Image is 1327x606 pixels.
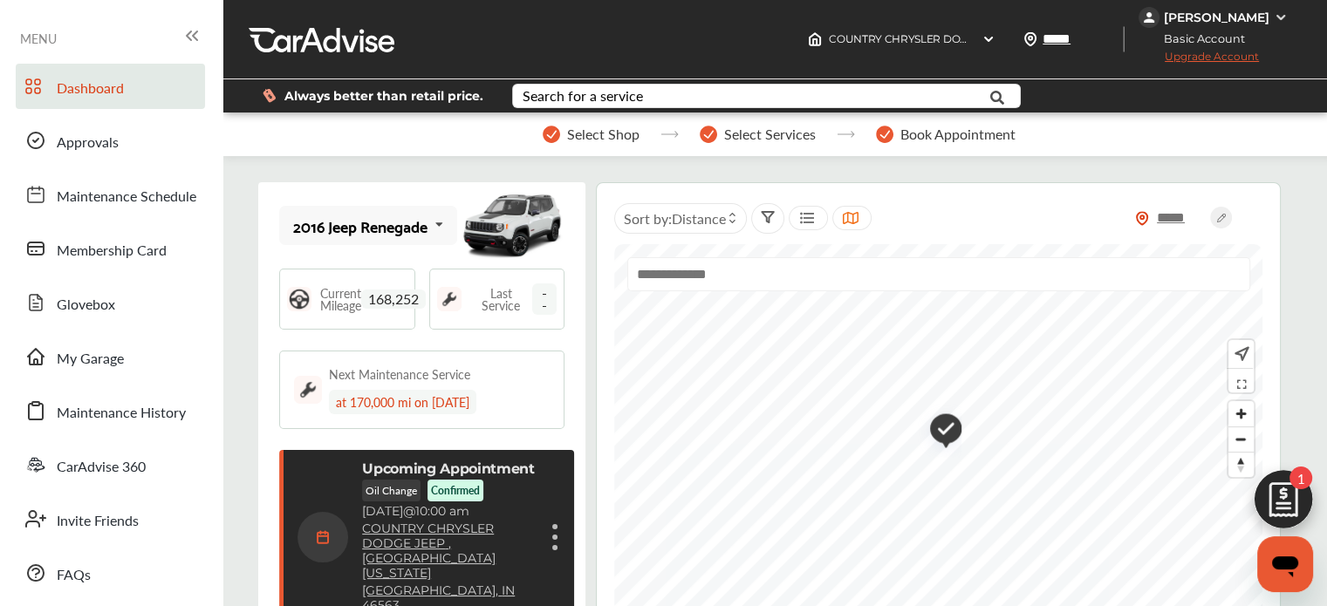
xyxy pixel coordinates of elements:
[1135,211,1149,226] img: location_vector_orange.38f05af8.svg
[57,132,119,154] span: Approvals
[724,126,816,142] span: Select Services
[1228,401,1254,426] button: Zoom in
[362,480,421,501] p: Oil Change
[16,550,205,596] a: FAQs
[1228,427,1254,452] span: Zoom out
[1139,7,1159,28] img: jVpblrzwTbfkPYzPPzSLxeg0AAAAASUVORK5CYII=
[672,208,726,228] span: Distance
[917,405,961,458] div: Map marker
[431,483,480,498] p: Confirmed
[1274,10,1288,24] img: WGsFRI8htEPBVLJbROoPRyZpYNWhNONpIPPETTm6eUC0GeLEiAAAAAElFTkSuQmCC
[624,208,726,228] span: Sort by :
[298,512,348,562] img: calendar-icon.35d1de04.svg
[57,240,167,262] span: Membership Card
[460,187,564,265] img: mobile_11019_st0640_046.jpg
[1123,26,1125,52] img: header-divider.bc55588e.svg
[16,280,205,325] a: Glovebox
[837,131,855,138] img: stepper-arrow.e24c07c6.svg
[284,90,483,102] span: Always better than retail price.
[57,564,91,587] span: FAQs
[415,503,469,519] span: 10:00 am
[287,287,311,311] img: steering_logo
[532,283,557,315] span: --
[263,88,276,103] img: dollor_label_vector.a70140d1.svg
[57,348,124,371] span: My Garage
[293,217,428,235] div: 2016 Jeep Renegade
[1231,344,1249,364] img: recenter.ce011a49.svg
[294,376,322,404] img: maintenance_logo
[362,460,535,477] p: Upcoming Appointment
[917,405,961,458] img: check-icon.521c8815.svg
[329,390,476,414] div: at 170,000 mi on [DATE]
[1139,50,1259,71] span: Upgrade Account
[320,287,361,311] span: Current Mileage
[16,118,205,163] a: Approvals
[437,287,462,311] img: maintenance_logo
[1140,30,1258,48] span: Basic Account
[876,126,893,143] img: stepper-checkmark.b5569197.svg
[700,126,717,143] img: stepper-checkmark.b5569197.svg
[900,126,1016,142] span: Book Appointment
[567,126,640,142] span: Select Shop
[1241,462,1325,546] img: edit-cartIcon.11d11f9a.svg
[16,388,205,433] a: Maintenance History
[20,31,57,45] span: MENU
[808,32,822,46] img: header-home-logo.8d720a4f.svg
[1228,426,1254,452] button: Zoom out
[16,442,205,487] a: CarAdvise 360
[16,496,205,541] a: Invite Friends
[403,503,415,519] span: @
[543,126,560,143] img: stepper-checkmark.b5569197.svg
[16,226,205,271] a: Membership Card
[57,402,186,425] span: Maintenance History
[1164,10,1269,25] div: [PERSON_NAME]
[362,503,403,519] span: [DATE]
[1228,453,1254,477] span: Reset bearing to north
[57,456,146,479] span: CarAdvise 360
[57,510,139,533] span: Invite Friends
[57,78,124,100] span: Dashboard
[1023,32,1037,46] img: location_vector.a44bc228.svg
[16,172,205,217] a: Maintenance Schedule
[329,365,470,383] div: Next Maintenance Service
[57,186,196,208] span: Maintenance Schedule
[982,32,995,46] img: header-down-arrow.9dd2ce7d.svg
[57,294,115,317] span: Glovebox
[16,334,205,379] a: My Garage
[1228,452,1254,477] button: Reset bearing to north
[16,64,205,109] a: Dashboard
[523,89,643,103] div: Search for a service
[362,521,536,581] a: COUNTRY CHRYSLER DODGE JEEP ,[GEOGRAPHIC_DATA][US_STATE]
[1257,536,1313,592] iframe: Button to launch messaging window
[470,287,533,311] span: Last Service
[1289,466,1312,489] span: 1
[361,289,426,309] span: 168,252
[660,131,679,138] img: stepper-arrow.e24c07c6.svg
